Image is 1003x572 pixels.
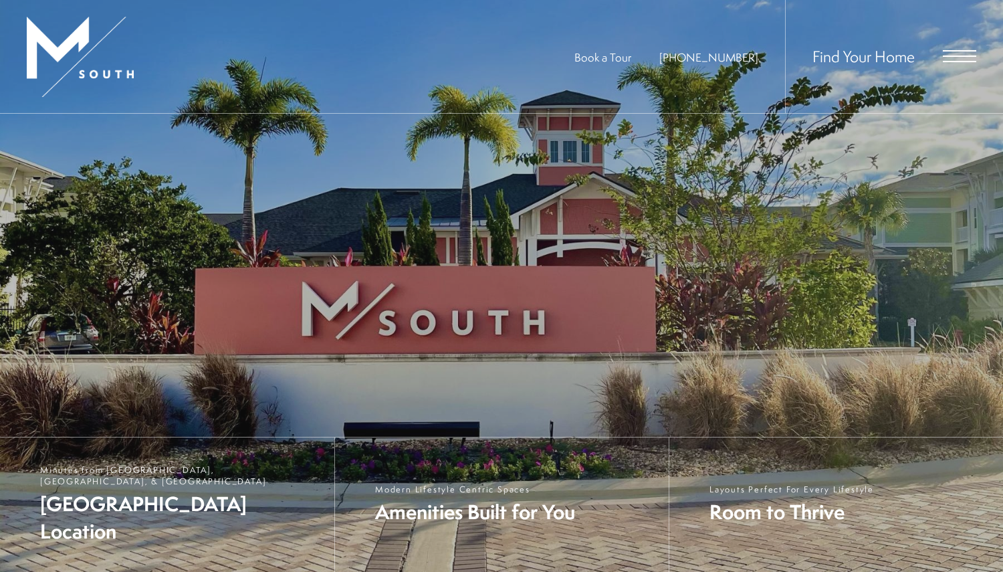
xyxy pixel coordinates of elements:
[40,490,321,545] span: [GEOGRAPHIC_DATA] Location
[40,464,321,487] span: Minutes from [GEOGRAPHIC_DATA], [GEOGRAPHIC_DATA], & [GEOGRAPHIC_DATA]
[812,45,915,67] a: Find Your Home
[943,50,976,62] button: Open Menu
[659,50,758,65] span: [PHONE_NUMBER]
[659,50,758,65] a: Call Us at 813-570-8014
[574,50,631,65] a: Book a Tour
[27,17,134,97] img: MSouth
